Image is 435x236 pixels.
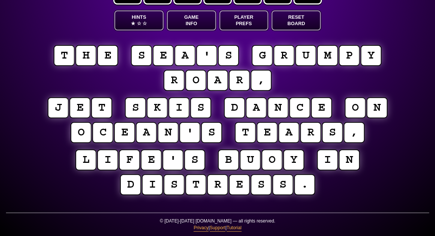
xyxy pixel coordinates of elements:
button: GameInfo [167,11,216,30]
span: ☆ [142,20,147,27]
button: Hints★ ☆ ☆ [114,11,163,30]
span: ★ [131,20,135,27]
span: ☆ [136,20,141,27]
button: PlayerPrefs [219,11,268,30]
p: © [DATE]-[DATE] [DOMAIN_NAME] — all rights reserved. | | [6,218,429,236]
